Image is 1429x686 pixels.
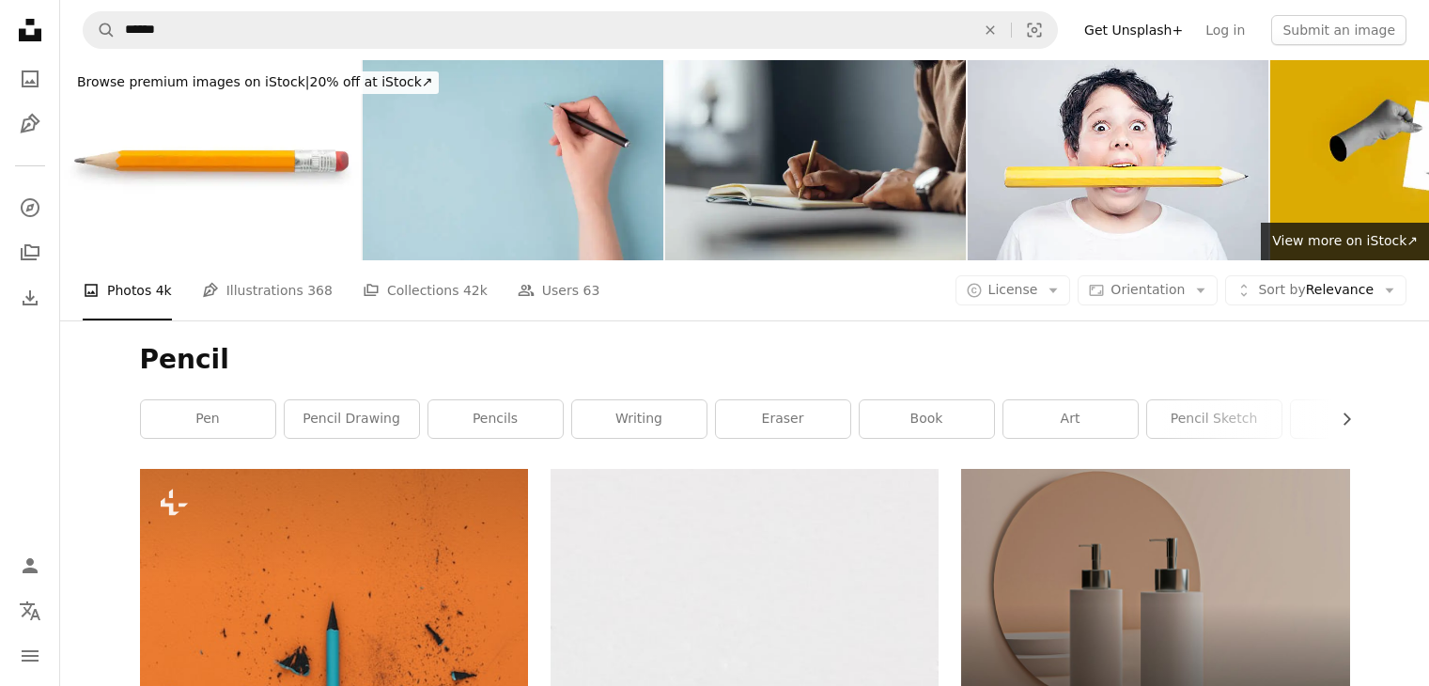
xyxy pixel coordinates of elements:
[1078,275,1218,305] button: Orientation
[1291,400,1425,438] a: paper
[11,105,49,143] a: Illustrations
[860,400,994,438] a: book
[11,279,49,317] a: Download History
[518,260,600,320] a: Users 63
[11,189,49,226] a: Explore
[1271,15,1406,45] button: Submit an image
[716,400,850,438] a: eraser
[60,60,361,260] img: Yellow Pencil
[77,74,309,89] span: Browse premium images on iStock |
[1194,15,1256,45] a: Log in
[955,275,1071,305] button: License
[988,282,1038,297] span: License
[463,280,488,301] span: 42k
[140,343,1350,377] h1: Pencil
[1225,275,1406,305] button: Sort byRelevance
[11,547,49,585] a: Log in / Sign up
[428,400,563,438] a: pencils
[1003,400,1138,438] a: art
[141,400,275,438] a: pen
[1073,15,1194,45] a: Get Unsplash+
[1258,281,1374,300] span: Relevance
[572,400,707,438] a: writing
[363,60,663,260] img: Top above overhead close up first person view photo of girl's right hand holding black pen starti...
[363,260,488,320] a: Collections 42k
[1272,233,1418,248] span: View more on iStock ↗
[970,12,1011,48] button: Clear
[11,60,49,98] a: Photos
[83,11,1058,49] form: Find visuals sitewide
[77,74,433,89] span: 20% off at iStock ↗
[665,60,966,260] img: Close-up of Man Writing in a Notebook at a Desk
[11,637,49,675] button: Menu
[583,280,600,301] span: 63
[1147,400,1281,438] a: pencil sketch
[60,60,450,105] a: Browse premium images on iStock|20% off at iStock↗
[1111,282,1185,297] span: Orientation
[11,234,49,272] a: Collections
[1329,400,1350,438] button: scroll list to the right
[1261,223,1429,260] a: View more on iStock↗
[285,400,419,438] a: pencil drawing
[1012,12,1057,48] button: Visual search
[968,60,1268,260] img: back to the school
[307,280,333,301] span: 368
[84,12,116,48] button: Search Unsplash
[11,592,49,630] button: Language
[1258,282,1305,297] span: Sort by
[202,260,333,320] a: Illustrations 368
